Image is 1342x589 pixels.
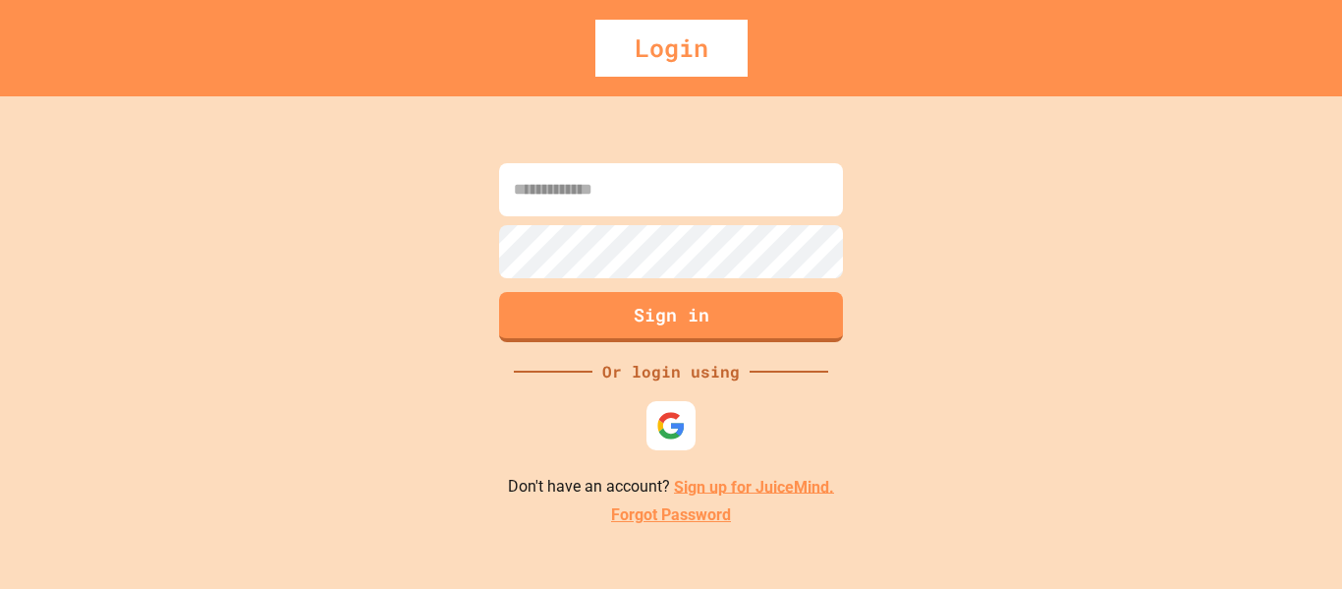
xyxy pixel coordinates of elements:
div: Or login using [592,360,750,383]
button: Sign in [499,292,843,342]
p: Don't have an account? [508,475,834,500]
div: Login [595,20,748,77]
a: Sign up for JuiceMind. [674,477,834,496]
a: Forgot Password [611,503,731,527]
img: google-icon.svg [656,411,686,441]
